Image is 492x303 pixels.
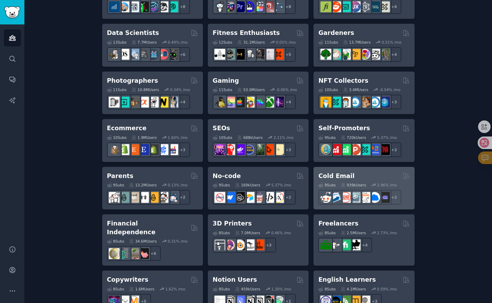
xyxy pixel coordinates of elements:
img: Airtable [244,192,255,203]
img: b2b_sales [359,192,370,203]
img: AnalogCommunity [128,97,139,108]
img: Fire [128,248,139,259]
img: NFTMarketplace [330,97,341,108]
div: + 6 [175,47,190,62]
img: statistics [128,49,139,60]
img: finalcutpro [253,1,264,12]
h2: Self-Promoters [318,124,370,133]
img: succulents [330,49,341,60]
div: 11 Sub s [318,40,338,45]
img: NoCodeSaaS [234,192,245,203]
img: GamerPals [244,97,255,108]
img: GardenersWorld [379,49,390,60]
img: Etsy [128,144,139,155]
img: Fiverr [340,239,351,250]
img: forhire [320,239,331,250]
h2: NFT Collectors [318,76,368,85]
img: technicalanalysis [167,1,178,12]
img: Youtubevideo [263,1,274,12]
img: CozyGamers [224,97,235,108]
img: datasets [158,49,168,60]
img: NoCodeMovement [263,192,274,203]
img: 3Dmodeling [224,239,235,250]
div: + 3 [175,142,190,157]
h2: Fitness Enthusiasts [213,29,280,37]
div: 1.60 % /mo [168,135,188,140]
img: GoogleSearchConsole [263,144,274,155]
img: UrbanGardening [369,49,380,60]
img: analog [109,97,120,108]
img: nocode [214,192,225,203]
div: 2.11 % /mo [274,135,294,140]
img: dividends [109,1,120,12]
img: youtubepromotion [330,144,341,155]
img: StocksAndTrading [148,1,159,12]
img: WeddingPhotography [167,97,178,108]
div: 12 Sub s [213,40,232,45]
img: NFTExchange [320,97,331,108]
img: beyondthebump [128,192,139,203]
div: 11 Sub s [107,87,127,92]
img: Trading [138,1,149,12]
div: 1.62 % /mo [165,287,185,291]
div: 9 Sub s [318,135,336,140]
img: sales [320,192,331,203]
img: betatests [369,144,380,155]
div: 10 Sub s [107,135,127,140]
div: -0.06 % /mo [276,87,297,92]
img: freelance_forhire [330,239,341,250]
h2: No-code [213,172,241,180]
img: gamers [253,97,264,108]
div: + 4 [387,47,401,62]
img: ender3 [244,239,255,250]
h2: Gardeners [318,29,354,37]
div: + 2 [281,190,296,205]
img: 3Dprinting [214,239,225,250]
h2: Parents [107,172,134,180]
img: XboxGamers [263,97,274,108]
div: 8 Sub s [107,239,124,244]
img: DigitalItems [379,97,390,108]
div: + 5 [281,47,296,62]
h2: 3D Printers [213,219,252,228]
div: 11 Sub s [213,87,232,92]
img: workout [234,49,245,60]
div: + 4 [146,246,161,261]
div: 0.13 % /mo [168,183,188,187]
img: TechSEO [224,144,235,155]
img: ProductHunters [350,144,361,155]
div: 1.30 % /mo [271,287,291,291]
img: streetphotography [119,97,129,108]
div: 13.7M Users [343,40,371,45]
div: + 3 [387,95,401,109]
img: seogrowth [234,144,245,155]
div: 0.31 % /mo [168,239,188,244]
div: + 2 [387,190,401,205]
img: FixMyPrint [253,239,264,250]
div: 8 Sub s [213,287,230,291]
div: + 4 [281,95,296,109]
div: 8 Sub s [107,287,124,291]
div: 720k Users [341,135,366,140]
img: MachineLearning [109,49,120,60]
div: 7.0M Users [235,230,260,235]
img: UX_Design [379,1,390,12]
img: learndesign [369,1,380,12]
div: 13 Sub s [107,40,127,45]
img: gopro [214,1,225,12]
img: EmailOutreach [379,192,390,203]
img: alphaandbetausers [359,144,370,155]
div: 53.0M Users [237,87,265,92]
img: toddlers [138,192,149,203]
div: 8 Sub s [213,230,230,235]
div: 0.34 % /mo [170,87,190,92]
div: 0.59 % /mo [377,287,397,291]
img: shopify [119,144,129,155]
img: parentsofmultiples [158,192,168,203]
img: GYM [214,49,225,60]
h2: Ecommerce [107,124,147,133]
img: flowers [359,49,370,60]
div: 8 Sub s [318,287,336,291]
img: GardeningUK [350,49,361,60]
div: 0.46 % /mo [271,230,291,235]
